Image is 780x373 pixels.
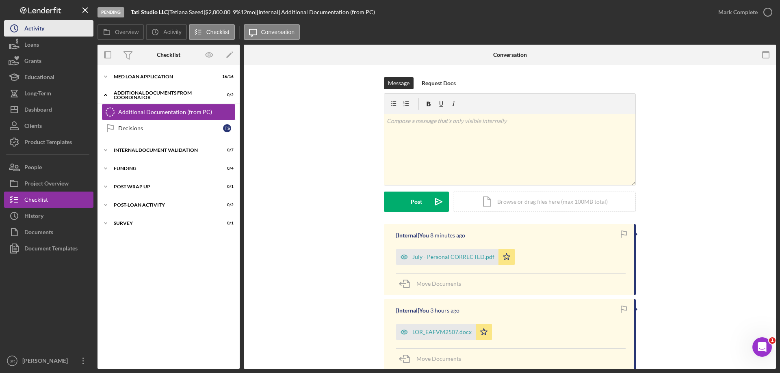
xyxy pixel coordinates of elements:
[219,93,234,97] div: 0 / 2
[769,337,776,344] span: 1
[219,74,234,79] div: 16 / 16
[396,274,469,294] button: Move Documents
[422,77,456,89] div: Request Docs
[114,221,213,226] div: Survey
[24,69,54,87] div: Educational
[233,9,240,15] div: 9 %
[4,224,93,240] button: Documents
[752,337,772,357] iframe: Intercom live chat
[118,109,235,115] div: Additional Documentation (from PC)
[97,7,124,17] div: Pending
[206,29,230,35] label: Checklist
[416,355,461,362] span: Move Documents
[114,184,213,189] div: Post Wrap Up
[384,192,449,212] button: Post
[118,125,223,132] div: Decisions
[4,208,93,224] button: History
[4,175,93,192] button: Project Overview
[396,232,429,239] div: [Internal] You
[430,307,459,314] time: 2025-08-13 13:05
[24,20,44,39] div: Activity
[24,134,72,152] div: Product Templates
[4,37,93,53] button: Loans
[412,329,472,335] div: LOR_EAFVM2507.docx
[114,166,213,171] div: Funding
[169,9,205,15] div: Tetiana Saeed |
[24,208,43,226] div: History
[24,159,42,177] div: People
[244,24,300,40] button: Conversation
[384,77,414,89] button: Message
[102,120,236,136] a: DecisionsTS
[24,53,41,71] div: Grants
[24,224,53,242] div: Documents
[4,192,93,208] button: Checklist
[4,85,93,101] button: Long-Term
[102,104,236,120] a: Additional Documentation (from PC)
[4,159,93,175] button: People
[411,192,422,212] div: Post
[396,324,492,340] button: LOR_EAFVM2507.docx
[416,280,461,287] span: Move Documents
[396,249,515,265] button: July - Personal CORRECTED.pdf
[430,232,465,239] time: 2025-08-13 16:03
[493,52,527,58] div: Conversation
[4,53,93,69] button: Grants
[261,29,295,35] label: Conversation
[4,240,93,257] button: Document Templates
[418,77,460,89] button: Request Docs
[24,192,48,210] div: Checklist
[219,203,234,207] div: 0 / 2
[97,24,144,40] button: Overview
[219,148,234,153] div: 0 / 7
[4,118,93,134] button: Clients
[24,175,69,194] div: Project Overview
[131,9,168,15] b: Tati Studio LLC
[205,9,233,15] div: $2,000.00
[396,307,429,314] div: [Internal] You
[114,148,213,153] div: Internal Document Validation
[9,359,15,363] text: SR
[131,9,169,15] div: |
[114,91,213,100] div: Additional Documents from Coordinator
[24,240,78,259] div: Document Templates
[157,52,180,58] div: Checklist
[163,29,181,35] label: Activity
[4,353,93,369] button: SR[PERSON_NAME]
[240,9,255,15] div: 12 mo
[114,74,213,79] div: MED Loan Application
[4,101,93,118] button: Dashboard
[219,166,234,171] div: 0 / 4
[189,24,235,40] button: Checklist
[146,24,186,40] button: Activity
[219,184,234,189] div: 0 / 1
[718,4,758,20] div: Mark Complete
[223,124,231,132] div: T S
[4,20,93,37] button: Activity
[4,134,93,150] button: Product Templates
[412,254,494,260] div: July - Personal CORRECTED.pdf
[24,37,39,55] div: Loans
[24,101,52,120] div: Dashboard
[710,4,776,20] button: Mark Complete
[24,118,42,136] div: Clients
[4,69,93,85] button: Educational
[24,85,51,103] div: Long-Term
[255,9,375,15] div: | [Internal] Additional Documentation (from PC)
[115,29,139,35] label: Overview
[396,349,469,369] button: Move Documents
